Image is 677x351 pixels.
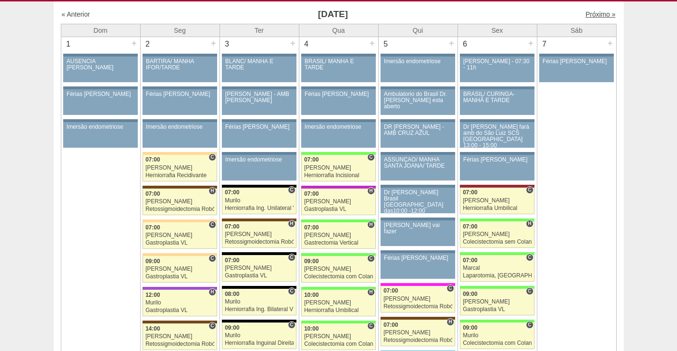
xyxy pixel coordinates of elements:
[384,124,452,136] div: DR [PERSON_NAME] - AMB CRUZ AZUL
[463,340,532,346] div: Colecistectomia com Colangiografia VL
[143,89,217,115] a: Férias [PERSON_NAME]
[209,221,216,228] span: Consultório
[381,155,455,180] a: ASSUNÇÃO/ MANHÃ SANTA JOANA/ TARDE
[288,220,295,228] span: Hospital
[67,124,134,130] div: Imersão endometriose
[288,321,295,329] span: Consultório
[146,58,214,71] div: BARTIRA/ MANHÃ IFOR/TARDE
[539,57,613,82] a: Férias [PERSON_NAME]
[304,156,319,163] span: 07:00
[209,255,216,262] span: Consultório
[381,218,455,220] div: Key: Aviso
[209,322,216,330] span: Consultório
[384,255,452,261] div: Férias [PERSON_NAME]
[383,330,452,336] div: [PERSON_NAME]
[381,119,455,122] div: Key: Aviso
[384,157,452,169] div: ASSUNÇÃO/ MANHÃ SANTA JOANA/ TARDE
[145,190,160,197] span: 07:00
[304,206,373,212] div: Gastroplastia VL
[61,24,140,37] th: Dom
[381,89,455,115] a: Ambulatorio do Brasil Dr. [PERSON_NAME] esta aberto
[383,322,398,328] span: 07:00
[143,122,217,148] a: Imersão endometriose
[301,189,375,215] a: H 07:00 [PERSON_NAME] Gastroplastia VL
[301,186,375,189] div: Key: Maria Braido
[304,232,373,238] div: [PERSON_NAME]
[222,289,296,315] a: C 08:00 Murilo Herniorrafia Ing. Bilateral VL
[381,283,455,286] div: Key: Pro Matre
[463,223,477,230] span: 07:00
[381,253,455,279] a: Férias [PERSON_NAME]
[460,188,534,214] a: C 07:00 [PERSON_NAME] Herniorrafia Umbilical
[220,37,235,51] div: 3
[463,239,532,245] div: Colecistectomia sem Colangiografia VL
[383,296,452,302] div: [PERSON_NAME]
[194,8,471,21] h3: [DATE]
[145,341,214,347] div: Retossigmoidectomia Robótica
[146,124,214,130] div: Imersão endometriose
[463,124,531,149] div: Dr [PERSON_NAME] fará amb do São Luiz SCS [GEOGRAPHIC_DATA] 13:00 - 15:00
[209,187,216,195] span: Hospital
[537,37,552,51] div: 7
[225,340,294,346] div: Herniorrafia Inguinal Direita
[225,223,239,230] span: 07:00
[301,119,375,122] div: Key: Aviso
[209,153,216,161] span: Consultório
[383,304,452,310] div: Retossigmoidectomia Robótica
[222,185,296,188] div: Key: Blanc
[145,206,214,212] div: Retossigmoidectomia Robótica
[63,119,137,122] div: Key: Aviso
[225,291,239,297] span: 08:00
[367,288,374,296] span: Hospital
[225,124,293,130] div: Férias [PERSON_NAME]
[143,323,217,350] a: C 14:00 [PERSON_NAME] Retossigmoidectomia Robótica
[301,57,375,82] a: BRASIL/ MANHÃ E TARDE
[367,221,374,228] span: Hospital
[381,57,455,82] a: Imersão endometriose
[539,54,613,57] div: Key: Aviso
[225,273,294,279] div: Gastroplastia VL
[145,172,214,179] div: Herniorrafia Recidivante
[384,190,452,215] div: Dr [PERSON_NAME] Brasil [GEOGRAPHIC_DATA] das10:00 -12:00
[143,189,217,215] a: H 07:00 [PERSON_NAME] Retossigmoidectomia Robótica
[304,190,319,197] span: 07:00
[460,252,534,255] div: Key: Brasil
[143,152,217,155] div: Key: Bartira
[301,152,375,155] div: Key: Brasil
[367,187,374,195] span: Hospital
[447,285,454,292] span: Consultório
[526,287,533,295] span: Consultório
[526,321,533,329] span: Consultório
[225,306,294,313] div: Herniorrafia Ing. Bilateral VL
[460,57,534,82] a: [PERSON_NAME] - 07:30 - 11h
[301,54,375,57] div: Key: Aviso
[463,257,477,264] span: 07:00
[463,273,532,279] div: Laparotomia, [GEOGRAPHIC_DATA], Drenagem, Bridas VL
[381,220,455,246] a: [PERSON_NAME] vai fazer
[143,119,217,122] div: Key: Aviso
[381,86,455,89] div: Key: Aviso
[145,325,160,332] span: 14:00
[381,188,455,213] a: Dr [PERSON_NAME] Brasil [GEOGRAPHIC_DATA] das10:00 -12:00
[381,122,455,148] a: DR [PERSON_NAME] - AMB CRUZ AZUL
[145,274,214,280] div: Gastroplastia VL
[222,286,296,289] div: Key: Blanc
[381,185,455,188] div: Key: Aviso
[304,165,373,171] div: [PERSON_NAME]
[381,250,455,253] div: Key: Aviso
[463,231,532,237] div: [PERSON_NAME]
[460,122,534,148] a: Dr [PERSON_NAME] fará amb do São Luiz SCS [GEOGRAPHIC_DATA] 13:00 - 15:00
[463,205,532,211] div: Herniorrafia Umbilical
[304,274,373,280] div: Colecistectomia com Colangiografia VL
[222,152,296,155] div: Key: Aviso
[222,54,296,57] div: Key: Aviso
[225,198,294,204] div: Murilo
[460,320,534,323] div: Key: Brasil
[305,58,372,71] div: BRASIL/ MANHÃ E TARDE
[225,189,239,196] span: 07:00
[222,86,296,89] div: Key: Aviso
[146,91,214,97] div: Férias [PERSON_NAME]
[145,300,214,306] div: Murilo
[448,37,456,49] div: +
[304,224,319,231] span: 07:00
